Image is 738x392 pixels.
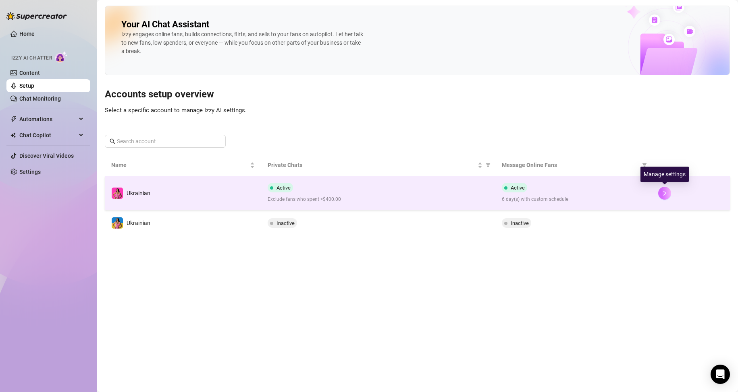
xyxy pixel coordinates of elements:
span: Izzy AI Chatter [11,54,52,62]
a: Home [19,31,35,37]
span: Chat Copilot [19,129,77,142]
img: logo-BBDzfeDw.svg [6,12,67,20]
h3: Accounts setup overview [105,88,730,101]
span: Active [511,185,525,191]
img: Ukrainian [112,188,123,199]
h2: Your AI Chat Assistant [121,19,209,30]
span: filter [642,163,647,167]
div: Open Intercom Messenger [711,365,730,384]
span: Name [111,161,248,169]
a: Content [19,70,40,76]
span: Ukrainian [127,190,150,196]
span: Automations [19,113,77,126]
span: Private Chats [268,161,476,169]
input: Search account [117,137,214,146]
button: right [658,187,671,200]
span: Inactive [511,220,529,226]
img: AI Chatter [55,51,68,63]
th: Private Chats [261,154,496,176]
a: Setup [19,83,34,89]
span: Exclude fans who spent >$400.00 [268,196,489,203]
span: Active [276,185,291,191]
span: right [662,190,667,196]
span: thunderbolt [10,116,17,122]
span: Message Online Fans [502,161,639,169]
img: Ukrainian [112,217,123,229]
span: Select a specific account to manage Izzy AI settings. [105,107,247,114]
img: Chat Copilot [10,132,16,138]
div: Izzy engages online fans, builds connections, flirts, and sells to your fans on autopilot. Let he... [121,30,363,56]
span: filter [640,159,649,171]
span: filter [484,159,492,171]
span: Inactive [276,220,295,226]
a: Settings [19,169,41,175]
span: 6 day(s) with custom schedule [502,196,645,203]
th: Name [105,154,261,176]
a: Discover Viral Videos [19,153,74,159]
span: Ukrainian [127,220,150,226]
a: Chat Monitoring [19,95,61,102]
div: Manage settings [640,167,689,182]
span: filter [486,163,491,167]
span: search [110,138,115,144]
